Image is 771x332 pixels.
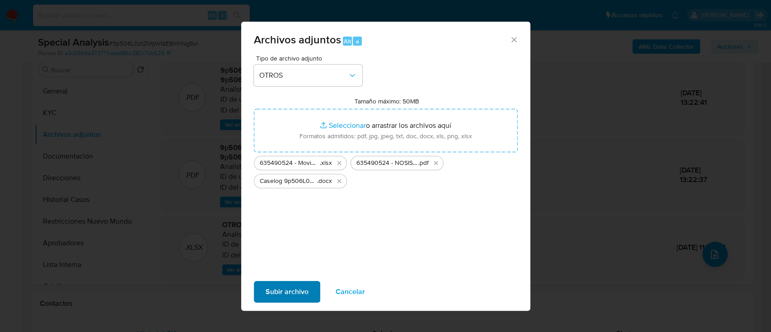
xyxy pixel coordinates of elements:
[260,159,320,168] span: 635490524 - Movimientos
[344,37,351,46] span: Alt
[254,281,320,303] button: Subir archivo
[256,55,364,61] span: Tipo de archivo adjunto
[259,71,348,80] span: OTROS
[254,65,362,86] button: OTROS
[336,282,365,302] span: Cancelar
[356,159,418,168] span: 635490524 - NOSIS_Manager_InformeIndividual_27400606612_620658_20251007132327
[260,177,317,186] span: Caselog 9p506L0ztZMpW1dE8mhNg6vI_2025_09_29_16_05_04
[334,158,345,168] button: Eliminar 635490524 - Movimientos.xlsx
[356,37,359,46] span: a
[320,159,332,168] span: .xlsx
[254,152,518,188] ul: Archivos seleccionados
[509,35,518,43] button: Cerrar
[324,281,377,303] button: Cancelar
[266,282,308,302] span: Subir archivo
[418,159,429,168] span: .pdf
[317,177,332,186] span: .docx
[355,97,419,105] label: Tamaño máximo: 50MB
[254,32,341,47] span: Archivos adjuntos
[334,176,345,187] button: Eliminar Caselog 9p506L0ztZMpW1dE8mhNg6vI_2025_09_29_16_05_04.docx
[430,158,441,168] button: Eliminar 635490524 - NOSIS_Manager_InformeIndividual_27400606612_620658_20251007132327.pdf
